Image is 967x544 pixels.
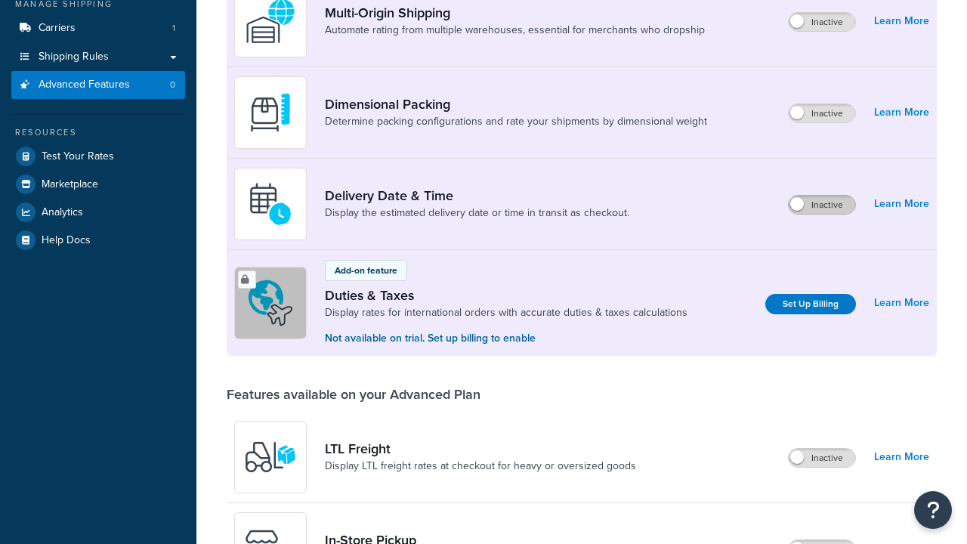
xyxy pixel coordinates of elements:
[11,43,185,71] a: Shipping Rules
[39,51,109,63] span: Shipping Rules
[325,5,705,21] a: Multi-Origin Shipping
[39,79,130,91] span: Advanced Features
[874,102,929,123] a: Learn More
[789,104,855,122] label: Inactive
[11,171,185,198] a: Marketplace
[170,79,175,91] span: 0
[11,143,185,170] a: Test Your Rates
[789,449,855,467] label: Inactive
[11,71,185,99] a: Advanced Features0
[325,23,705,38] a: Automate rating from multiple warehouses, essential for merchants who dropship
[765,294,856,314] a: Set Up Billing
[42,206,83,219] span: Analytics
[11,14,185,42] li: Carriers
[244,431,297,484] img: y79ZsPf0fXUFUhFXDzUgf+ktZg5F2+ohG75+v3d2s1D9TjoU8PiyCIluIjV41seZevKCRuEjTPPOKHJsQcmKCXGdfprl3L4q7...
[874,193,929,215] a: Learn More
[325,287,687,304] a: Duties & Taxes
[244,178,297,230] img: gfkeb5ejjkALwAAAABJRU5ErkJggg==
[11,14,185,42] a: Carriers1
[11,199,185,226] a: Analytics
[789,196,855,214] label: Inactive
[335,264,397,277] p: Add-on feature
[325,206,629,221] a: Display the estimated delivery date or time in transit as checkout.
[789,13,855,31] label: Inactive
[42,178,98,191] span: Marketplace
[42,234,91,247] span: Help Docs
[914,491,952,529] button: Open Resource Center
[325,187,629,204] a: Delivery Date & Time
[325,330,687,347] p: Not available on trial. Set up billing to enable
[874,447,929,468] a: Learn More
[227,386,480,403] div: Features available on your Advanced Plan
[11,126,185,139] div: Resources
[39,22,76,35] span: Carriers
[874,11,929,32] a: Learn More
[874,292,929,314] a: Learn More
[172,22,175,35] span: 1
[325,114,707,129] a: Determine packing configurations and rate your shipments by dimensional weight
[325,440,636,457] a: LTL Freight
[42,150,114,163] span: Test Your Rates
[11,71,185,99] li: Advanced Features
[325,96,707,113] a: Dimensional Packing
[325,305,687,320] a: Display rates for international orders with accurate duties & taxes calculations
[244,86,297,139] img: DTVBYsAAAAAASUVORK5CYII=
[325,459,636,474] a: Display LTL freight rates at checkout for heavy or oversized goods
[11,227,185,254] a: Help Docs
